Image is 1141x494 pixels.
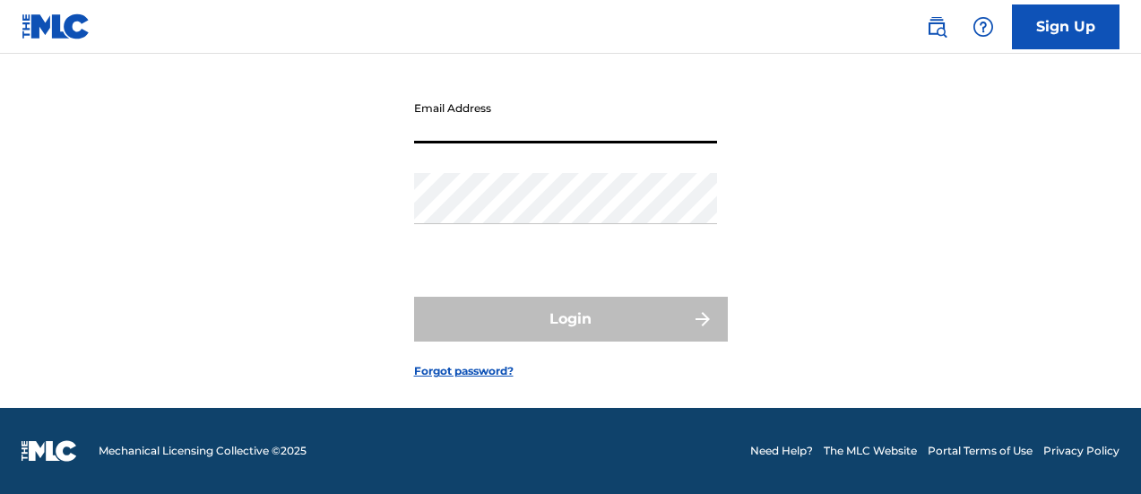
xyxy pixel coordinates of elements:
[22,440,77,462] img: logo
[22,13,91,39] img: MLC Logo
[919,9,955,45] a: Public Search
[926,16,947,38] img: search
[972,16,994,38] img: help
[824,443,917,459] a: The MLC Website
[99,443,307,459] span: Mechanical Licensing Collective © 2025
[965,9,1001,45] div: Help
[750,443,813,459] a: Need Help?
[414,363,514,379] a: Forgot password?
[1043,443,1119,459] a: Privacy Policy
[928,443,1033,459] a: Portal Terms of Use
[1012,4,1119,49] a: Sign Up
